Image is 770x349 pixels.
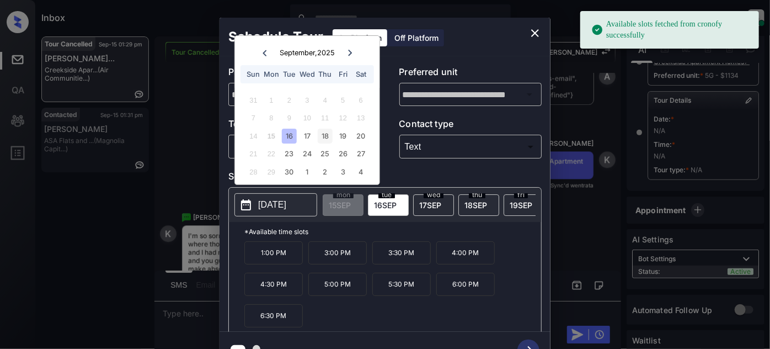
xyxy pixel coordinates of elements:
div: Not available Monday, September 15th, 2025 [264,129,279,144]
div: Not available Tuesday, September 2nd, 2025 [282,93,297,108]
div: Not available Saturday, September 13th, 2025 [354,110,368,125]
button: close [524,22,546,44]
div: Sat [354,67,368,82]
span: wed [424,192,443,198]
div: Not available Saturday, September 6th, 2025 [354,93,368,108]
p: 4:30 PM [244,273,303,296]
div: Fri [335,67,350,82]
div: Not available Tuesday, September 9th, 2025 [282,110,297,125]
div: Not available Thursday, September 4th, 2025 [318,93,333,108]
div: Available slots fetched from cronofy successfully [591,14,750,45]
div: Not available Sunday, August 31st, 2025 [246,93,261,108]
div: Choose Friday, September 19th, 2025 [335,129,350,144]
span: 16 SEP [374,200,397,210]
div: Mon [264,67,279,82]
span: thu [469,192,485,198]
p: 5:00 PM [308,273,367,296]
div: Choose Thursday, October 2nd, 2025 [318,165,333,179]
div: Choose Friday, October 3rd, 2025 [335,165,350,179]
p: 3:00 PM [308,241,367,265]
div: Not available Friday, September 12th, 2025 [335,110,350,125]
div: Not available Wednesday, September 10th, 2025 [300,110,314,125]
div: Choose Tuesday, September 16th, 2025 [282,129,297,144]
button: [DATE] [234,193,317,216]
div: In Person [231,138,368,156]
div: month 2025-09 [238,91,376,181]
div: Choose Saturday, September 20th, 2025 [354,129,368,144]
p: Tour type [228,117,371,135]
div: date-select [458,194,499,216]
p: 3:30 PM [372,241,431,265]
div: Not available Wednesday, September 3rd, 2025 [300,93,314,108]
p: Select slot [228,170,542,187]
div: Choose Saturday, October 4th, 2025 [354,165,368,179]
div: Choose Thursday, September 25th, 2025 [318,146,333,161]
p: 4:00 PM [436,241,495,265]
span: 18 SEP [464,200,487,210]
div: Tue [282,67,297,82]
div: Not available Thursday, September 11th, 2025 [318,110,333,125]
p: Preferred unit [399,65,542,83]
div: Not available Sunday, September 21st, 2025 [246,146,261,161]
div: Choose Wednesday, September 17th, 2025 [300,129,314,144]
div: Not available Sunday, September 14th, 2025 [246,129,261,144]
p: [DATE] [258,198,286,211]
div: Not available Monday, September 29th, 2025 [264,165,279,179]
div: Choose Thursday, September 18th, 2025 [318,129,333,144]
div: September , 2025 [280,49,335,57]
div: Not available Friday, September 5th, 2025 [335,93,350,108]
p: 1:00 PM [244,241,303,265]
p: 6:30 PM [244,304,303,327]
div: Not available Sunday, September 28th, 2025 [246,165,261,179]
p: 5:30 PM [372,273,431,296]
div: Choose Wednesday, September 24th, 2025 [300,146,314,161]
div: Not available Monday, September 8th, 2025 [264,110,279,125]
div: Choose Tuesday, September 23rd, 2025 [282,146,297,161]
div: Not available Monday, September 1st, 2025 [264,93,279,108]
div: Not available Sunday, September 7th, 2025 [246,110,261,125]
p: 6:00 PM [436,273,495,296]
p: Contact type [399,117,542,135]
div: Choose Friday, September 26th, 2025 [335,146,350,161]
div: On Platform [333,29,387,46]
div: Off Platform [389,29,444,46]
p: Preferred community [228,65,371,83]
div: Choose Tuesday, September 30th, 2025 [282,165,297,179]
span: tue [378,192,395,198]
div: date-select [413,194,454,216]
div: Choose Saturday, September 27th, 2025 [354,146,368,161]
span: 17 SEP [419,200,441,210]
div: Text [402,138,539,156]
div: Wed [300,67,314,82]
div: date-select [504,194,544,216]
div: Choose Wednesday, October 1st, 2025 [300,165,314,179]
span: fri [514,192,528,198]
div: date-select [368,194,409,216]
div: Not available Monday, September 22nd, 2025 [264,146,279,161]
div: Thu [318,67,333,82]
h2: Schedule Tour [220,18,332,56]
div: Sun [246,67,261,82]
span: 19 SEP [510,200,532,210]
p: *Available time slots [244,222,541,241]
